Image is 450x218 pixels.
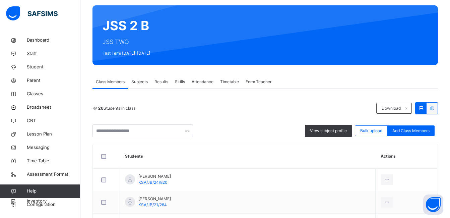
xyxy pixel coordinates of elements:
span: Class Members [96,79,125,85]
span: Messaging [27,144,80,151]
span: [PERSON_NAME] [138,173,171,179]
span: Staff [27,50,80,57]
span: Classes [27,91,80,97]
span: [PERSON_NAME] [138,196,171,202]
span: Broadsheet [27,104,80,111]
span: KSA/JB/21/284 [138,202,167,207]
span: Form Teacher [246,79,271,85]
span: KSA/JB/24/820 [138,180,168,185]
span: Attendance [192,79,213,85]
span: Students in class [98,105,135,111]
span: Results [154,79,168,85]
span: CBT [27,117,80,124]
span: Lesson Plan [27,131,80,138]
span: Assessment Format [27,171,80,178]
span: Parent [27,77,80,84]
span: Dashboard [27,37,80,44]
th: Actions [376,144,438,169]
span: Add Class Members [392,128,430,134]
span: Timetable [220,79,239,85]
img: safsims [6,6,58,20]
button: Open asap [423,195,443,215]
span: Bulk upload [360,128,382,134]
span: Help [27,188,80,195]
span: Configuration [27,201,80,208]
b: 26 [98,106,104,111]
span: Download [382,105,401,111]
span: Time Table [27,158,80,164]
th: Students [120,144,376,169]
span: Student [27,64,80,70]
span: Subjects [131,79,148,85]
span: Skills [175,79,185,85]
span: View subject profile [310,128,347,134]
